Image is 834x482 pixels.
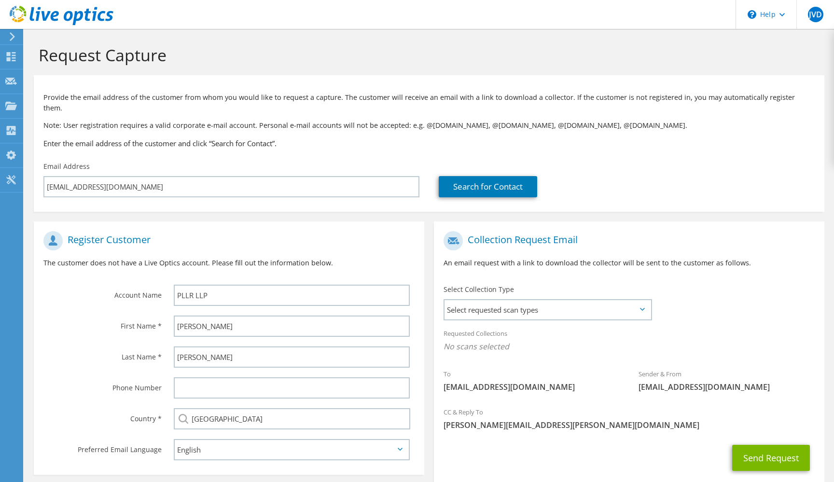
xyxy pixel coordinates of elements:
[434,402,824,435] div: CC & Reply To
[439,176,537,197] a: Search for Contact
[748,10,756,19] svg: \n
[43,258,415,268] p: The customer does not have a Live Optics account. Please fill out the information below.
[444,382,619,392] span: [EMAIL_ADDRESS][DOMAIN_NAME]
[444,231,810,250] h1: Collection Request Email
[43,439,162,454] label: Preferred Email Language
[43,92,815,113] p: Provide the email address of the customer from whom you would like to request a capture. The cust...
[43,138,815,149] h3: Enter the email address of the customer and click “Search for Contact”.
[43,316,162,331] label: First Name *
[639,382,814,392] span: [EMAIL_ADDRESS][DOMAIN_NAME]
[732,445,810,471] button: Send Request
[434,364,629,397] div: To
[444,420,815,430] span: [PERSON_NAME][EMAIL_ADDRESS][PERSON_NAME][DOMAIN_NAME]
[43,285,162,300] label: Account Name
[444,285,514,294] label: Select Collection Type
[444,258,815,268] p: An email request with a link to download the collector will be sent to the customer as follows.
[43,408,162,424] label: Country *
[43,377,162,393] label: Phone Number
[43,346,162,362] label: Last Name *
[43,120,815,131] p: Note: User registration requires a valid corporate e-mail account. Personal e-mail accounts will ...
[43,231,410,250] h1: Register Customer
[434,323,824,359] div: Requested Collections
[808,7,823,22] span: JVD
[445,300,651,319] span: Select requested scan types
[629,364,824,397] div: Sender & From
[39,45,815,65] h1: Request Capture
[444,341,815,352] span: No scans selected
[43,162,90,171] label: Email Address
